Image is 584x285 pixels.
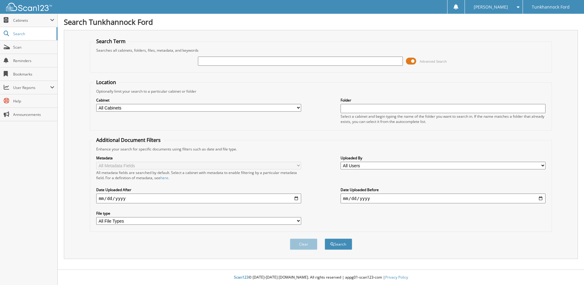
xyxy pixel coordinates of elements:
span: Reminders [13,58,54,63]
label: File type [96,211,301,216]
input: start [96,194,301,203]
span: [PERSON_NAME] [474,5,508,9]
span: Announcements [13,112,54,117]
span: Tunkhannock Ford [532,5,570,9]
div: Enhance your search for specific documents using filters such as date and file type. [93,146,549,152]
legend: Location [93,79,119,86]
span: Bookmarks [13,72,54,77]
label: Date Uploaded Before [341,187,546,192]
iframe: Chat Widget [553,256,584,285]
span: Scan123 [234,275,249,280]
div: Searches all cabinets, folders, files, metadata, and keywords [93,48,549,53]
button: Search [325,239,352,250]
legend: Additional Document Filters [93,137,164,143]
label: Uploaded By [341,155,546,161]
img: scan123-logo-white.svg [6,3,52,11]
span: Search [13,31,53,36]
span: Cabinets [13,18,50,23]
label: Folder [341,98,546,103]
div: Optionally limit your search to a particular cabinet or folder [93,89,549,94]
a: Privacy Policy [385,275,408,280]
span: User Reports [13,85,50,90]
div: All metadata fields are searched by default. Select a cabinet with metadata to enable filtering b... [96,170,301,180]
label: Cabinet [96,98,301,103]
div: Select a cabinet and begin typing the name of the folder you want to search in. If the name match... [341,114,546,124]
button: Clear [290,239,317,250]
span: Scan [13,45,54,50]
span: Help [13,98,54,104]
input: end [341,194,546,203]
label: Metadata [96,155,301,161]
span: Advanced Search [420,59,447,64]
a: here [160,175,168,180]
label: Date Uploaded After [96,187,301,192]
div: © [DATE]-[DATE] [DOMAIN_NAME]. All rights reserved | appg01-scan123-com | [58,270,584,285]
h1: Search Tunkhannock Ford [64,17,578,27]
legend: Search Term [93,38,129,45]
